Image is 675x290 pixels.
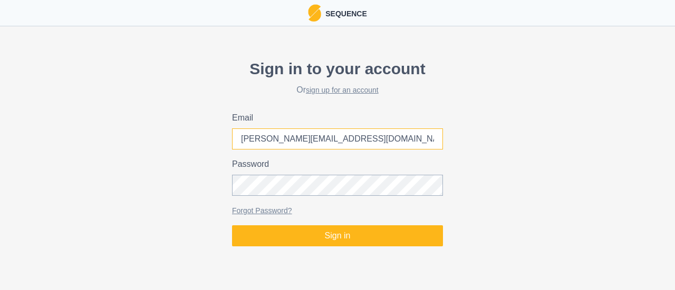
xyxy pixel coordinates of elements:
a: Forgot Password? [232,206,292,215]
label: Email [232,112,437,124]
h2: Or [232,85,443,95]
p: Sequence [321,6,367,19]
img: Logo [308,4,321,22]
label: Password [232,158,437,171]
a: LogoSequence [308,4,367,22]
p: Sign in to your account [232,57,443,81]
button: Sign in [232,225,443,246]
a: sign up for an account [306,86,379,94]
